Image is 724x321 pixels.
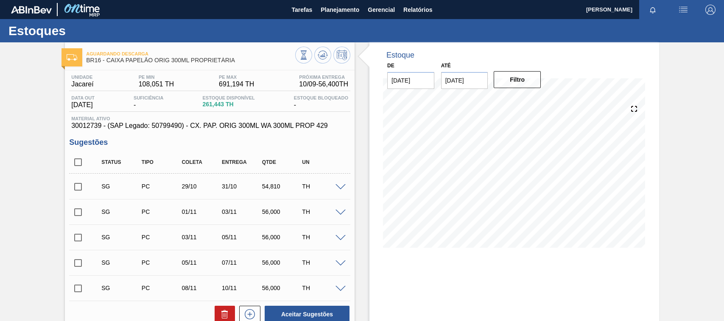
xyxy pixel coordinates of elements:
span: Estoque Disponível [202,95,254,100]
div: - [292,95,350,109]
label: Até [441,63,451,69]
div: 10/11/2025 [220,285,264,291]
div: 08/11/2025 [179,285,224,291]
div: TH [300,183,344,190]
div: Sugestão Criada [99,208,143,215]
div: 56,000 [260,234,304,241]
img: Ícone [67,54,77,61]
h3: Sugestões [69,138,350,147]
div: 05/11/2025 [220,234,264,241]
span: Estoque Bloqueado [294,95,348,100]
div: Pedido de Compra [140,285,184,291]
span: 10/09 - 56,400 TH [299,80,348,88]
span: Aguardando Descarga [86,51,295,56]
div: TH [300,285,344,291]
div: 01/11/2025 [179,208,224,215]
button: Atualizar Gráfico [314,47,331,64]
span: [DATE] [71,101,95,109]
div: Coleta [179,159,224,165]
div: Pedido de Compra [140,208,184,215]
input: dd/mm/yyyy [441,72,488,89]
h1: Estoques [8,26,159,36]
div: TH [300,234,344,241]
span: PE MAX [219,75,254,80]
span: Material ativo [71,116,348,121]
div: Qtde [260,159,304,165]
img: TNhmsLtSVTkK8tSr43FrP2fwEKptu5GPRR3wAAAABJRU5ErkJggg== [11,6,52,14]
div: Sugestão Criada [99,183,143,190]
div: 56,000 [260,259,304,266]
div: Entrega [220,159,264,165]
span: Tarefas [291,5,312,15]
span: 691,194 TH [219,80,254,88]
span: Relatórios [403,5,432,15]
div: 56,000 [260,208,304,215]
span: Jacareí [71,80,93,88]
span: BR16 - CAIXA PAPELÃO ORIG 300ML PROPRIETÁRIA [86,57,295,64]
div: 07/11/2025 [220,259,264,266]
div: Sugestão Criada [99,285,143,291]
span: 30012739 - (SAP Legado: 50799490) - CX. PAP. ORIG 300ML WA 300ML PROP 429 [71,122,348,130]
div: Pedido de Compra [140,183,184,190]
div: 03/11/2025 [179,234,224,241]
span: Data out [71,95,95,100]
input: dd/mm/yyyy [387,72,434,89]
div: Estoque [386,51,414,60]
div: Sugestão Criada [99,259,143,266]
span: Suficiência [134,95,163,100]
div: 31/10/2025 [220,183,264,190]
span: Gerencial [368,5,395,15]
span: 261,443 TH [202,101,254,108]
div: 54,810 [260,183,304,190]
div: Pedido de Compra [140,259,184,266]
div: 05/11/2025 [179,259,224,266]
div: 29/10/2025 [179,183,224,190]
div: Pedido de Compra [140,234,184,241]
span: PE MIN [139,75,174,80]
div: - [131,95,165,109]
button: Programar Estoque [333,47,350,64]
div: TH [300,208,344,215]
div: 03/11/2025 [220,208,264,215]
span: Próxima Entrega [299,75,348,80]
div: 56,000 [260,285,304,291]
button: Notificações [639,4,666,16]
div: Status [99,159,143,165]
div: Sugestão Criada [99,234,143,241]
img: Logout [705,5,716,15]
button: Filtro [494,71,541,88]
button: Visão Geral dos Estoques [295,47,312,64]
span: 108,051 TH [139,80,174,88]
label: De [387,63,394,69]
div: TH [300,259,344,266]
div: UN [300,159,344,165]
span: Planejamento [321,5,359,15]
span: Unidade [71,75,93,80]
img: userActions [678,5,688,15]
div: Tipo [140,159,184,165]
